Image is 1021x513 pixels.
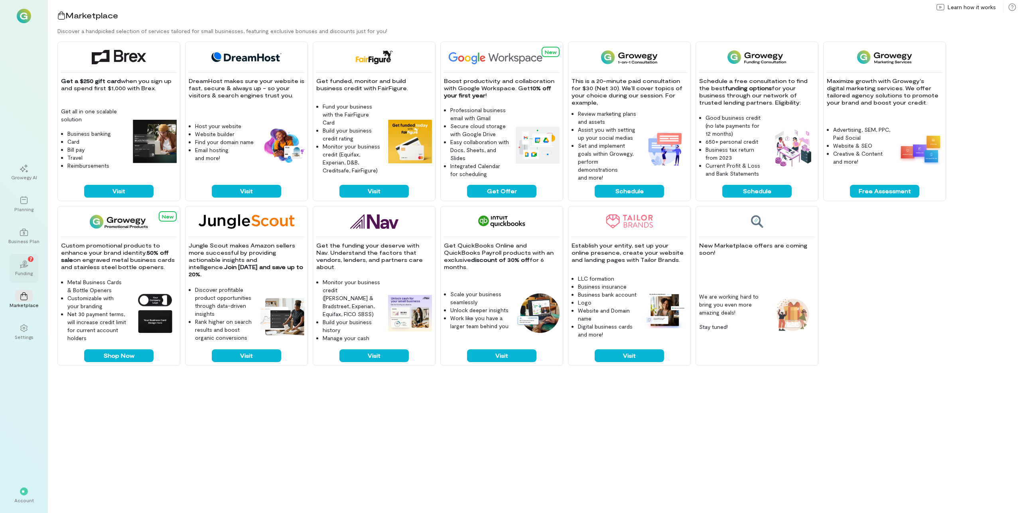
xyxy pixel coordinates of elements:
[189,242,304,278] p: Jungle Scout makes Amazon sellers more successful by providing actionable insights and intelligence.
[92,50,146,64] img: Brex
[10,318,38,347] a: Settings
[750,214,764,229] img: Coming soon
[444,242,560,271] p: Get QuickBooks Online and QuickBooks Payroll products with an exclusive for 6 months.
[133,291,177,335] img: Growegy Promo Products feature
[572,77,687,106] p: This is a 20-minute paid consultation for $30 (Net 30). We’ll cover topics of your choice during ...
[899,133,942,164] img: Growegy - Marketing Services feature
[643,291,687,329] img: Tailor Brands feature
[516,127,560,163] img: Google Workspace feature
[771,293,815,337] img: Coming soon feature
[578,323,637,339] li: Digital business cards and more!
[30,255,32,262] span: 7
[316,242,432,271] p: Get the funding your deserve with Nav. Understand the factors that vendors, lenders, and partners...
[578,283,637,291] li: Business insurance
[84,185,154,198] button: Visit
[478,214,525,229] img: QuickBooks
[450,138,509,162] li: Easy collaboration with Docs, Sheets, and Slides
[450,122,509,138] li: Secure cloud storage with Google Drive
[10,222,38,251] a: Business Plan
[833,142,892,150] li: Website & SEO
[706,146,765,162] li: Business tax return from 2023
[67,154,126,162] li: Travel
[10,286,38,315] a: Marketplace
[450,306,509,314] li: Unlock deeper insights
[699,242,815,256] p: New Marketplace offers are coming soon!
[67,278,126,294] li: Metal Business Cards & Bottle Openers
[195,130,254,138] li: Website builder
[57,27,1021,35] div: Discover a handpicked selection of services tailored for small businesses, featuring exclusive bo...
[450,162,509,178] li: Integrated Calendar for scheduling
[471,256,530,263] strong: discount of 30% off
[601,50,657,64] img: 1-on-1 Consultation
[67,294,126,310] li: Customizable with your branding
[444,85,553,99] strong: 10% off your first year
[67,146,126,154] li: Bill pay
[323,318,382,334] li: Build your business history
[699,323,765,331] p: Stay tuned!
[725,85,772,91] strong: funding options
[578,291,637,299] li: Business bank account
[578,126,637,142] li: Assist you with setting up your social medias
[467,185,536,198] button: Get Offer
[578,142,637,182] li: Set and implement goals within Growegy, perform demonstrations and more!
[355,50,393,64] img: FairFigure
[10,302,39,308] div: Marketplace
[189,263,305,277] strong: Join [DATE] and save up to 20%.
[133,120,177,164] img: Brex feature
[323,278,382,318] li: Monitor your business credit ([PERSON_NAME] & Bradstreet, Experian, Equifax, FICO SBSS)
[578,307,637,323] li: Website and Domain name
[10,254,38,283] a: Funding
[8,238,39,244] div: Business Plan
[84,349,154,362] button: Shop Now
[323,127,382,143] li: Build your business credit rating
[212,185,281,198] button: Visit
[699,293,765,317] p: We are working hard to bring you even more amazing deals!
[450,290,509,306] li: Scale your business seamlessly
[209,50,284,64] img: DreamHost
[606,214,653,229] img: Tailor Brands
[67,162,126,170] li: Reimbursements
[643,127,687,170] img: 1-on-1 Consultation feature
[545,49,556,55] span: New
[316,77,432,92] p: Get funded, monitor and build business credit with FairFigure.
[90,214,148,229] img: Growegy Promo Products
[61,249,170,263] strong: 50% off sale
[212,349,281,362] button: Visit
[706,138,765,146] li: 650+ personal credit
[67,138,126,146] li: Card
[339,185,409,198] button: Visit
[578,275,637,283] li: LLC formation
[706,114,765,138] li: Good business credit (no late payments for 12 months)
[450,106,509,122] li: Professional business email with Gmail
[444,50,561,64] img: Google Workspace
[162,214,173,219] span: New
[195,286,254,318] li: Discover profitable product opportunities through data-driven insights
[699,77,815,106] p: Schedule a free consultation to find the best for your business through our network of trusted le...
[61,77,177,92] p: when you sign up and spend first $1,000 with Brex.
[350,214,398,229] img: Nav
[10,158,38,187] a: Growegy AI
[260,127,304,164] img: DreamHost feature
[595,185,664,198] button: Schedule
[61,77,121,84] strong: Get a $250 gift card
[467,349,536,362] button: Visit
[339,349,409,362] button: Visit
[388,120,432,164] img: FairFigure feature
[857,50,913,64] img: Growegy - Marketing Services
[195,122,254,130] li: Host your website
[65,10,118,20] span: Marketplace
[323,103,382,127] li: Fund your business with the FairFigure Card
[14,497,34,503] div: Account
[67,310,126,342] li: Net 30 payment terms, will increase credit limit for current account holders
[260,298,304,335] img: Jungle Scout feature
[833,126,892,142] li: Advertising, SEM, PPC, Paid Social
[450,314,509,330] li: Work like you have a larger team behind you
[850,185,919,198] button: Free Assessment
[323,334,382,342] li: Manage your cash
[388,295,432,332] img: Nav feature
[595,349,664,362] button: Visit
[578,110,637,126] li: Review marketing plans and assets
[578,299,637,307] li: Logo
[948,3,996,11] span: Learn how it works
[833,150,892,166] li: Creative & Content and more!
